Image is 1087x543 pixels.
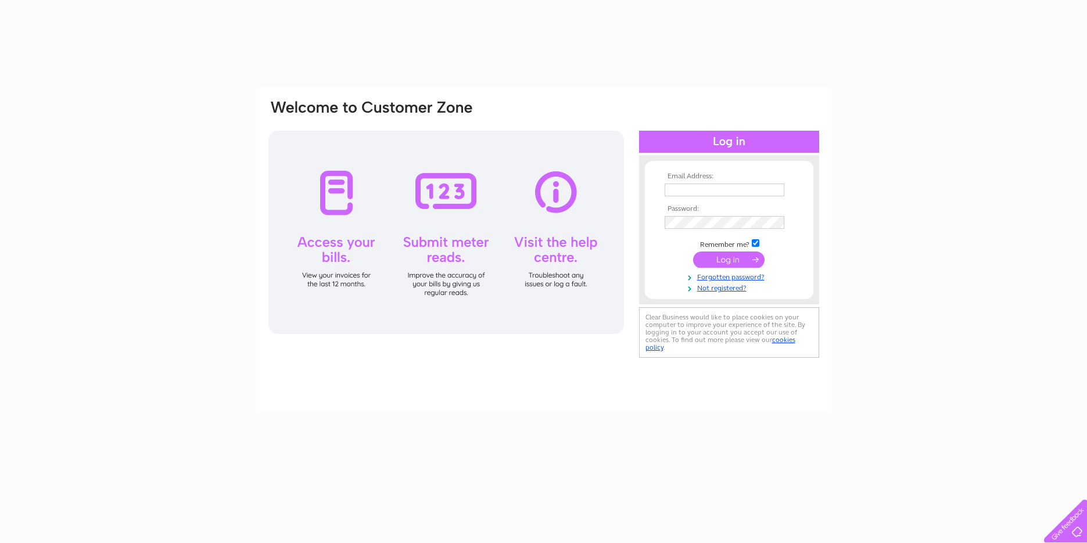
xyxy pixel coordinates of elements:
div: Clear Business would like to place cookies on your computer to improve your experience of the sit... [639,307,819,358]
input: Submit [693,251,765,268]
th: Email Address: [662,172,797,181]
a: cookies policy [645,336,795,351]
a: Not registered? [665,282,797,293]
td: Remember me? [662,238,797,249]
a: Forgotten password? [665,271,797,282]
th: Password: [662,205,797,213]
